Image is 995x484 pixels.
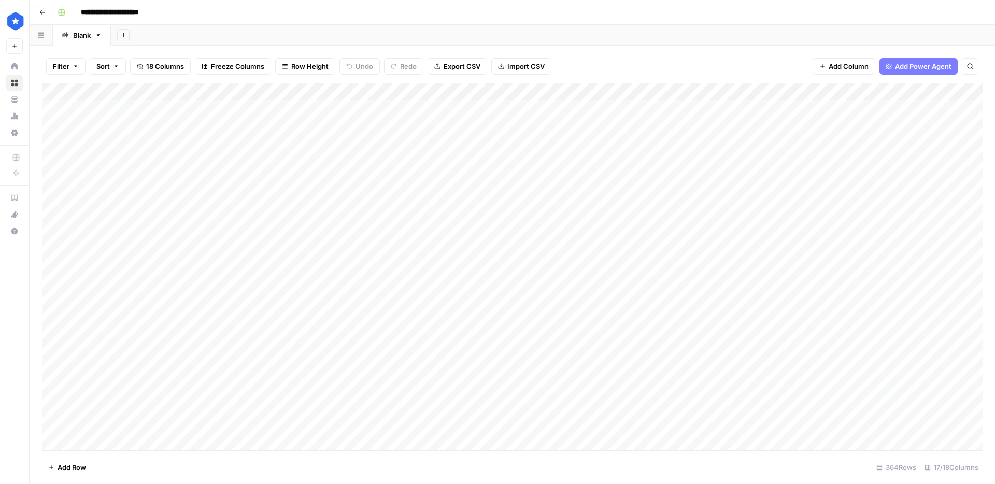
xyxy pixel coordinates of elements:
[829,61,869,72] span: Add Column
[6,75,23,91] a: Browse
[6,12,25,31] img: ConsumerAffairs Logo
[6,190,23,206] a: AirOps Academy
[491,58,551,75] button: Import CSV
[444,61,480,72] span: Export CSV
[6,58,23,75] a: Home
[879,58,958,75] button: Add Power Agent
[428,58,487,75] button: Export CSV
[90,58,126,75] button: Sort
[130,58,191,75] button: 18 Columns
[920,459,983,476] div: 17/18 Columns
[46,58,86,75] button: Filter
[356,61,373,72] span: Undo
[53,25,111,46] a: Blank
[291,61,329,72] span: Row Height
[872,459,920,476] div: 364 Rows
[6,91,23,108] a: Your Data
[53,61,69,72] span: Filter
[507,61,545,72] span: Import CSV
[42,459,92,476] button: Add Row
[6,8,23,34] button: Workspace: ConsumerAffairs
[211,61,264,72] span: Freeze Columns
[275,58,335,75] button: Row Height
[73,30,91,40] div: Blank
[7,207,22,222] div: What's new?
[195,58,271,75] button: Freeze Columns
[96,61,110,72] span: Sort
[384,58,423,75] button: Redo
[813,58,875,75] button: Add Column
[6,124,23,141] a: Settings
[6,206,23,223] button: What's new?
[58,462,86,473] span: Add Row
[339,58,380,75] button: Undo
[400,61,417,72] span: Redo
[146,61,184,72] span: 18 Columns
[6,223,23,239] button: Help + Support
[6,108,23,124] a: Usage
[895,61,951,72] span: Add Power Agent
